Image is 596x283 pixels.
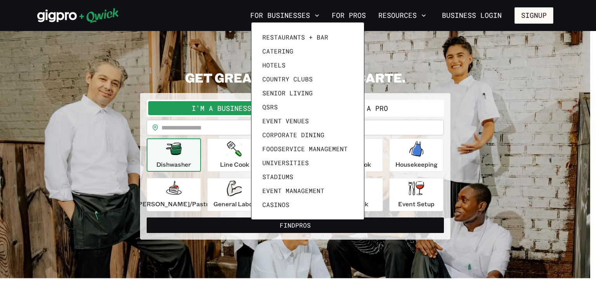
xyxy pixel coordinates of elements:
[262,47,293,55] span: Catering
[262,145,348,153] span: Foodservice Management
[262,61,286,69] span: Hotels
[262,201,289,209] span: Casinos
[262,75,313,83] span: Country Clubs
[262,89,313,97] span: Senior Living
[262,187,324,195] span: Event Management
[262,33,328,41] span: Restaurants + Bar
[262,117,309,125] span: Event Venues
[262,173,293,181] span: Stadiums
[262,131,324,139] span: Corporate Dining
[262,103,278,111] span: QSRs
[262,159,309,167] span: Universities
